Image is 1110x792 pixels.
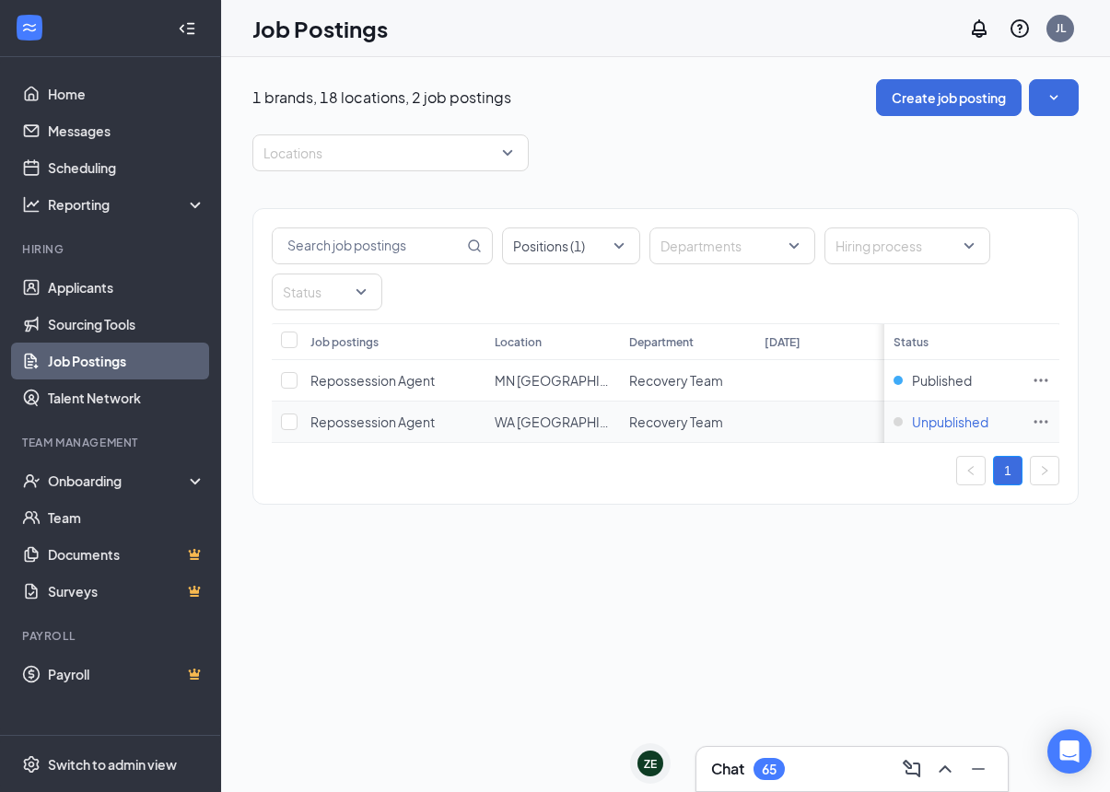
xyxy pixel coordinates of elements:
[644,756,657,772] div: ZE
[48,112,205,149] a: Messages
[629,372,723,389] span: Recovery Team
[495,334,542,350] div: Location
[48,269,205,306] a: Applicants
[48,499,205,536] a: Team
[1030,456,1059,485] li: Next Page
[994,457,1022,484] a: 1
[48,573,205,610] a: SurveysCrown
[993,456,1022,485] li: 1
[22,435,202,450] div: Team Management
[22,195,41,214] svg: Analysis
[912,413,988,431] span: Unpublished
[495,372,651,389] span: MN [GEOGRAPHIC_DATA]
[48,379,205,416] a: Talent Network
[876,79,1022,116] button: Create job posting
[968,17,990,40] svg: Notifications
[884,323,1022,360] th: Status
[1032,371,1050,390] svg: Ellipses
[178,19,196,38] svg: Collapse
[1029,79,1079,116] button: SmallChevronDown
[1030,456,1059,485] button: right
[964,754,993,784] button: Minimize
[485,402,620,443] td: WA Seattle
[20,18,39,37] svg: WorkstreamLogo
[1056,20,1066,36] div: JL
[48,195,206,214] div: Reporting
[310,334,379,350] div: Job postings
[252,13,388,44] h1: Job Postings
[48,343,205,379] a: Job Postings
[467,239,482,253] svg: MagnifyingGlass
[967,758,989,780] svg: Minimize
[1039,465,1050,476] span: right
[22,755,41,774] svg: Settings
[620,360,754,402] td: Recovery Team
[48,656,205,693] a: PayrollCrown
[956,456,986,485] li: Previous Page
[1032,413,1050,431] svg: Ellipses
[930,754,960,784] button: ChevronUp
[48,306,205,343] a: Sourcing Tools
[629,413,723,430] span: Recovery Team
[897,754,927,784] button: ComposeMessage
[310,413,435,430] span: Repossession Agent
[912,371,972,390] span: Published
[22,241,202,257] div: Hiring
[22,472,41,490] svg: UserCheck
[310,372,435,389] span: Repossession Agent
[1045,88,1063,107] svg: SmallChevronDown
[755,323,890,360] th: [DATE]
[901,758,923,780] svg: ComposeMessage
[22,628,202,644] div: Payroll
[48,149,205,186] a: Scheduling
[762,762,777,777] div: 65
[956,456,986,485] button: left
[48,755,177,774] div: Switch to admin view
[934,758,956,780] svg: ChevronUp
[485,360,620,402] td: MN Minneapolis
[48,536,205,573] a: DocumentsCrown
[252,87,511,108] p: 1 brands, 18 locations, 2 job postings
[965,465,976,476] span: left
[629,334,694,350] div: Department
[48,472,190,490] div: Onboarding
[620,402,754,443] td: Recovery Team
[48,76,205,112] a: Home
[1009,17,1031,40] svg: QuestionInfo
[273,228,463,263] input: Search job postings
[495,413,651,430] span: WA [GEOGRAPHIC_DATA]
[711,759,744,779] h3: Chat
[1047,729,1092,774] div: Open Intercom Messenger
